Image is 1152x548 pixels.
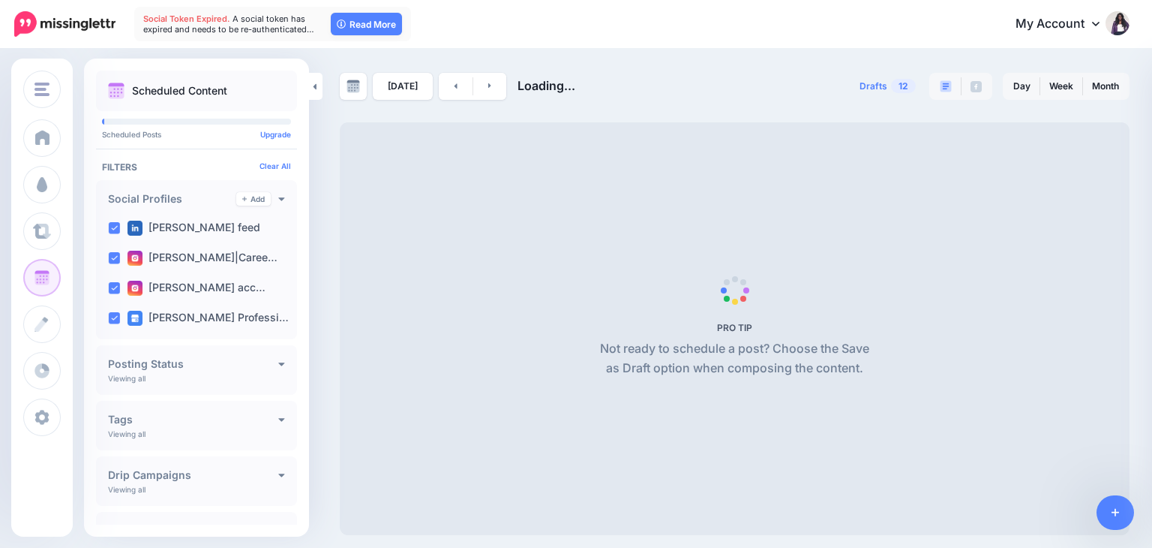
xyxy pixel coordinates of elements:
img: instagram-square.png [127,281,142,296]
p: Viewing all [108,485,145,494]
a: Clear All [259,161,291,170]
h4: Social Profiles [108,194,236,204]
label: [PERSON_NAME] Professi… [127,311,289,326]
p: Viewing all [108,429,145,438]
h4: Filters [102,161,291,173]
h4: Drip Campaigns [108,470,278,480]
span: Social Token Expired. [143,14,230,24]
p: Not ready to schedule a post? Choose the Save as Draft option when composing the content. [594,339,875,378]
img: menu.png [34,83,49,96]
a: Upgrade [260,130,291,139]
p: Scheduled Posts [102,131,291,138]
img: calendar-grey-darker.png [346,80,360,93]
span: Drafts [859,82,887,91]
a: Add [236,192,271,206]
img: linkedin-square.png [127,221,142,236]
a: My Account [1000,6,1129,43]
h4: Tags [108,414,278,425]
h5: PRO TIP [594,322,875,333]
img: Missinglettr [14,11,115,37]
a: Drafts12 [850,73,925,100]
p: Scheduled Content [132,86,227,96]
a: Day [1004,74,1039,98]
span: A social token has expired and needs to be re-authenticated… [143,14,314,35]
img: paragraph-boxed.png [940,80,952,92]
span: 12 [891,79,916,93]
label: [PERSON_NAME]|Caree… [127,251,277,266]
a: [DATE] [373,73,433,100]
img: instagram-square.png [127,251,142,266]
label: [PERSON_NAME] acc… [127,281,265,296]
a: Month [1083,74,1128,98]
h4: Posting Status [108,359,278,369]
label: [PERSON_NAME] feed [127,221,260,236]
span: Loading... [517,78,575,93]
a: Week [1040,74,1082,98]
img: google_business-square.png [127,311,142,326]
p: Viewing all [108,374,145,383]
a: Read More [331,13,402,35]
img: facebook-grey-square.png [970,81,982,92]
img: calendar.png [108,83,124,99]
